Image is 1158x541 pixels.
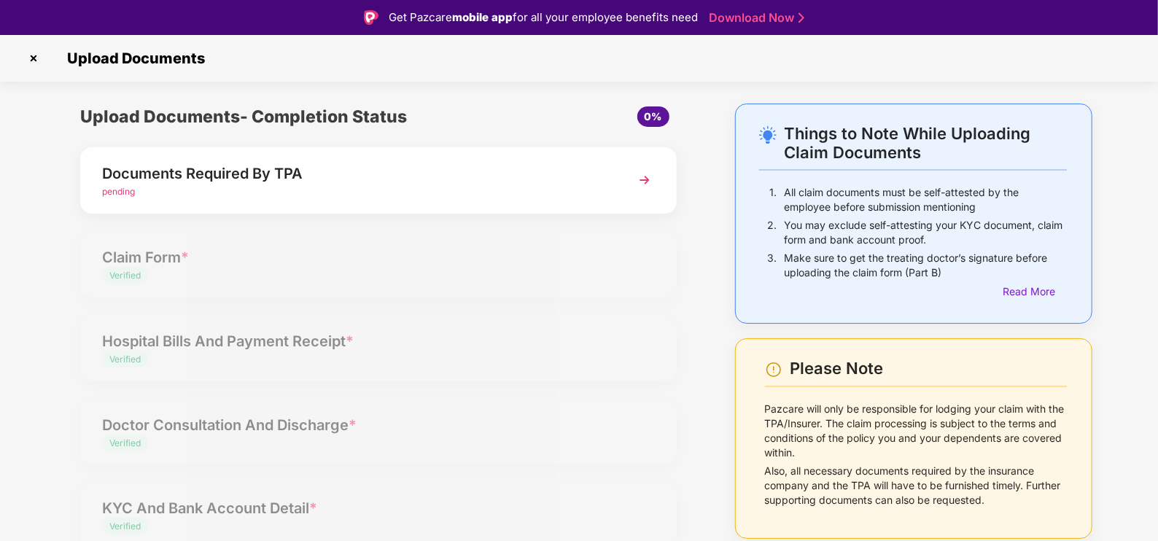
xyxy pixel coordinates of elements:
[785,124,1067,162] div: Things to Note While Uploading Claim Documents
[798,10,804,26] img: Stroke
[53,50,212,67] span: Upload Documents
[768,218,777,247] p: 2.
[22,47,45,70] img: svg+xml;base64,PHN2ZyBpZD0iQ3Jvc3MtMzJ4MzIiIHhtbG5zPSJodHRwOi8vd3d3LnczLm9yZy8yMDAwL3N2ZyIgd2lkdG...
[80,104,478,130] div: Upload Documents- Completion Status
[102,186,135,197] span: pending
[768,251,777,280] p: 3.
[645,110,662,122] span: 0%
[389,9,698,26] div: Get Pazcare for all your employee benefits need
[785,185,1067,214] p: All claim documents must be self-attested by the employee before submission mentioning
[765,464,1068,507] p: Also, all necessary documents required by the insurance company and the TPA will have to be furni...
[765,361,782,378] img: svg+xml;base64,PHN2ZyBpZD0iV2FybmluZ18tXzI0eDI0IiBkYXRhLW5hbWU9Ildhcm5pbmcgLSAyNHgyNCIgeG1sbnM9Im...
[765,402,1068,460] p: Pazcare will only be responsible for lodging your claim with the TPA/Insurer. The claim processin...
[709,10,800,26] a: Download Now
[785,251,1067,280] p: Make sure to get the treating doctor’s signature before uploading the claim form (Part B)
[632,167,658,193] img: svg+xml;base64,PHN2ZyBpZD0iTmV4dCIgeG1sbnM9Imh0dHA6Ly93d3cudzMub3JnLzIwMDAvc3ZnIiB3aWR0aD0iMzYiIG...
[1003,284,1067,300] div: Read More
[790,359,1067,378] div: Please Note
[102,162,608,185] div: Documents Required By TPA
[452,10,513,24] strong: mobile app
[770,185,777,214] p: 1.
[364,10,378,25] img: Logo
[759,126,777,144] img: svg+xml;base64,PHN2ZyB4bWxucz0iaHR0cDovL3d3dy53My5vcmcvMjAwMC9zdmciIHdpZHRoPSIyNC4wOTMiIGhlaWdodD...
[785,218,1067,247] p: You may exclude self-attesting your KYC document, claim form and bank account proof.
